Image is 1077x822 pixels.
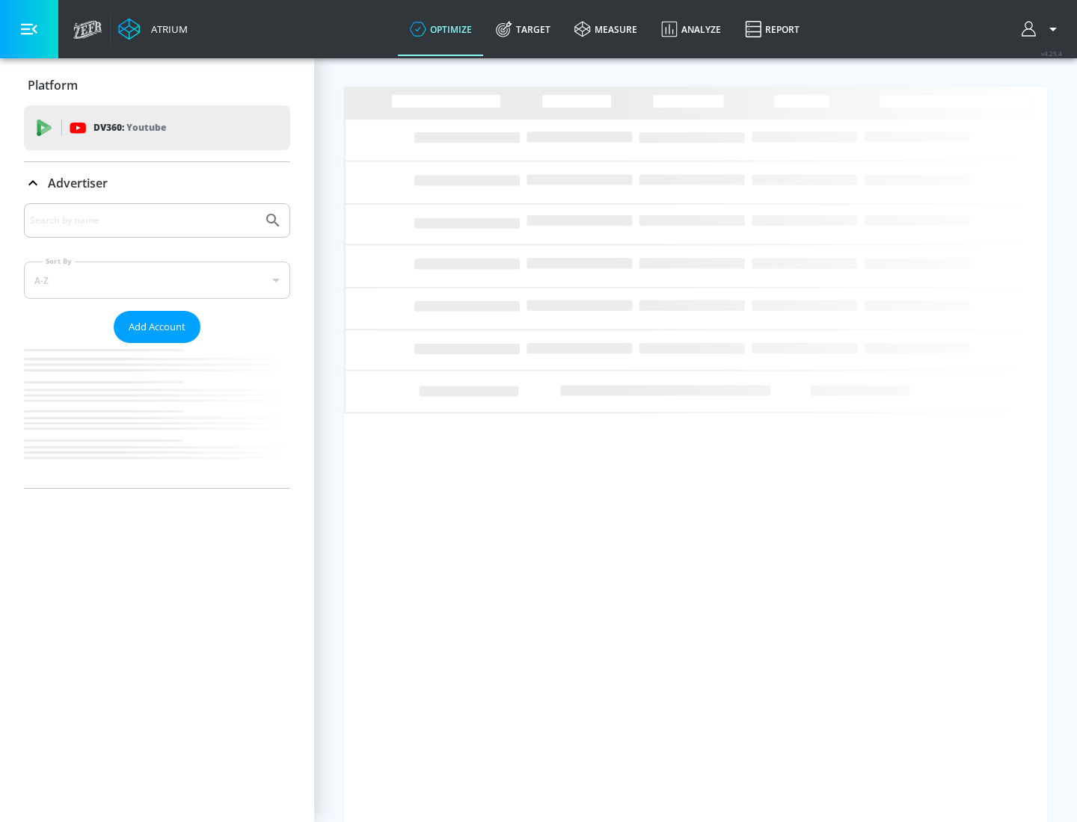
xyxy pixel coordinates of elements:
[129,318,185,336] span: Add Account
[733,2,811,56] a: Report
[30,211,257,230] input: Search by name
[24,64,290,106] div: Platform
[649,2,733,56] a: Analyze
[24,203,290,488] div: Advertiser
[24,262,290,299] div: A-Z
[118,18,188,40] a: Atrium
[93,120,166,136] p: DV360:
[24,162,290,204] div: Advertiser
[24,105,290,150] div: DV360: Youtube
[1041,49,1062,58] span: v 4.25.4
[28,77,78,93] p: Platform
[43,256,75,266] label: Sort By
[562,2,649,56] a: measure
[126,120,166,135] p: Youtube
[484,2,562,56] a: Target
[145,22,188,36] div: Atrium
[48,175,108,191] p: Advertiser
[398,2,484,56] a: optimize
[24,343,290,488] nav: list of Advertiser
[114,311,200,343] button: Add Account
